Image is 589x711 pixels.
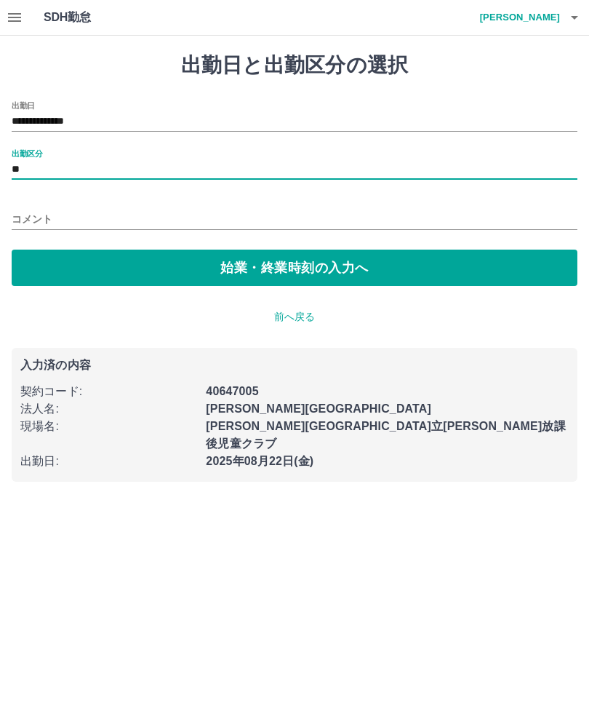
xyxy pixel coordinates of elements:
[206,402,431,415] b: [PERSON_NAME][GEOGRAPHIC_DATA]
[20,400,197,418] p: 法人名 :
[20,418,197,435] p: 現場名 :
[206,420,565,450] b: [PERSON_NAME][GEOGRAPHIC_DATA]立[PERSON_NAME]放課後児童クラブ
[206,385,258,397] b: 40647005
[12,100,35,111] label: 出勤日
[12,53,577,78] h1: 出勤日と出勤区分の選択
[20,383,197,400] p: 契約コード :
[206,455,313,467] b: 2025年08月22日(金)
[20,453,197,470] p: 出勤日 :
[12,148,42,159] label: 出勤区分
[12,250,577,286] button: 始業・終業時刻の入力へ
[12,309,577,325] p: 前へ戻る
[20,360,569,371] p: 入力済の内容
